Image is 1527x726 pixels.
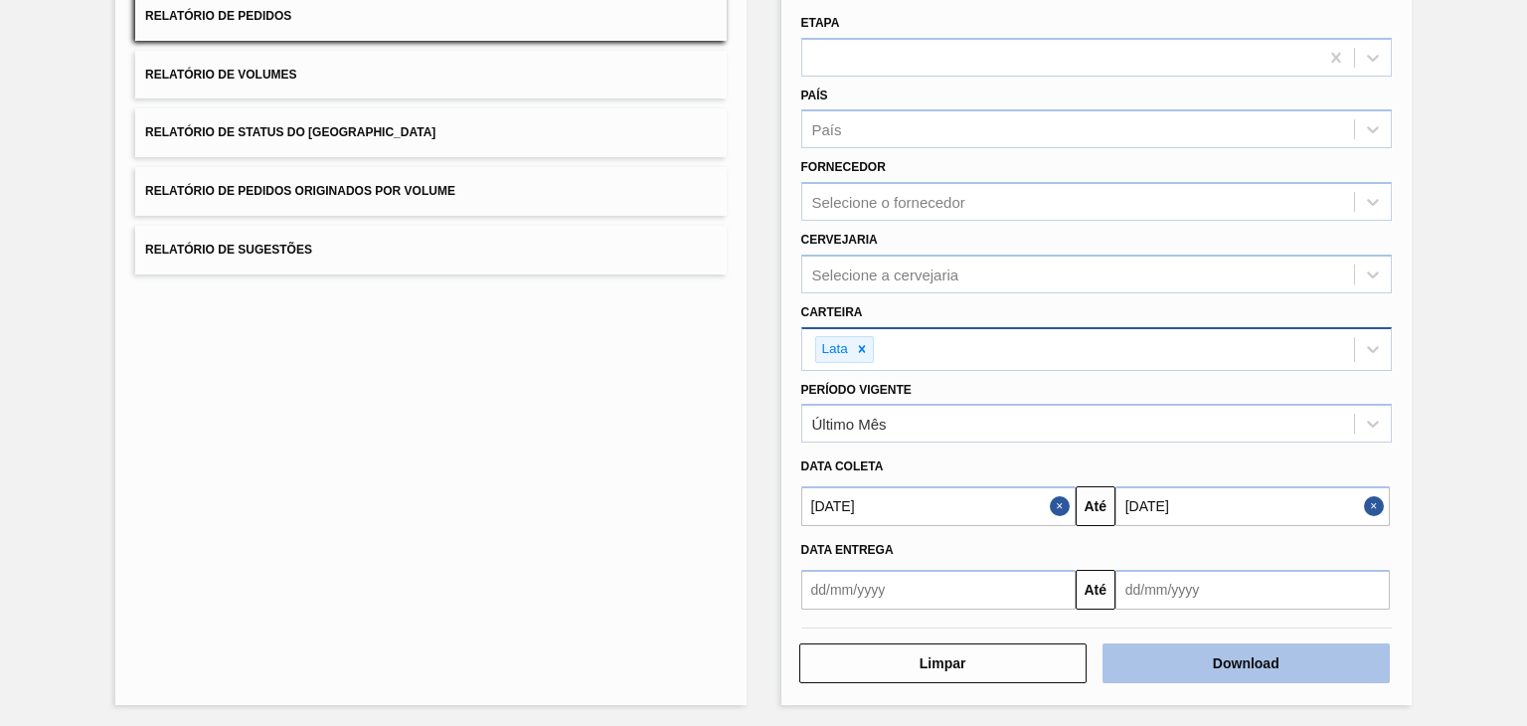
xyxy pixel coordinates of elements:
input: dd/mm/yyyy [1115,570,1390,610]
button: Download [1103,643,1390,683]
label: Etapa [801,16,840,30]
span: Data coleta [801,459,884,473]
span: Relatório de Pedidos Originados por Volume [145,184,455,198]
button: Relatório de Pedidos Originados por Volume [135,167,726,216]
label: País [801,89,828,102]
button: Close [1050,486,1076,526]
button: Relatório de Sugestões [135,226,726,274]
input: dd/mm/yyyy [1115,486,1390,526]
button: Até [1076,570,1115,610]
label: Carteira [801,305,863,319]
span: Relatório de Sugestões [145,243,312,257]
button: Relatório de Volumes [135,51,726,99]
span: Relatório de Pedidos [145,9,291,23]
button: Relatório de Status do [GEOGRAPHIC_DATA] [135,108,726,157]
label: Fornecedor [801,160,886,174]
div: Selecione o fornecedor [812,194,965,211]
div: Lata [816,337,851,362]
label: Período Vigente [801,383,912,397]
button: Close [1364,486,1390,526]
label: Cervejaria [801,233,878,247]
div: Selecione a cervejaria [812,266,959,282]
button: Limpar [799,643,1087,683]
div: País [812,121,842,138]
button: Até [1076,486,1115,526]
input: dd/mm/yyyy [801,570,1076,610]
input: dd/mm/yyyy [801,486,1076,526]
span: Relatório de Status do [GEOGRAPHIC_DATA] [145,125,435,139]
div: Último Mês [812,416,887,433]
span: Data Entrega [801,543,894,557]
span: Relatório de Volumes [145,68,296,82]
